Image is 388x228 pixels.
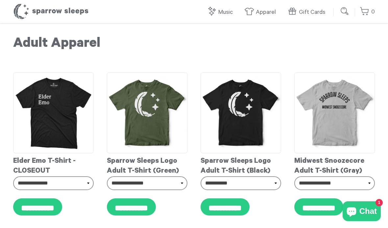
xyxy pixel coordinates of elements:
[294,72,375,153] img: SparrowSleeps-midwestsnoozecore-athleticgray-mockup_grande.png
[201,153,281,176] div: Sparrow Sleeps Logo Adult T-Shirt (Black)
[107,72,187,153] img: SparrowSleeps-logotee-armygreen-mockup_grande.png
[201,72,281,153] img: SparrowSleeps-logotee-black-mockup_grande.png
[107,153,187,176] div: Sparrow Sleeps Logo Adult T-Shirt (Green)
[13,36,375,53] h1: Adult Apparel
[244,5,279,19] a: Apparel
[13,3,89,20] h1: Sparrow Sleeps
[294,153,375,176] div: Midwest Snoozecore Adult T-Shirt (Gray)
[13,72,94,153] img: ElderEmoAdultT-Shirt_grande.jpg
[287,5,328,19] a: Gift Cards
[207,5,236,19] a: Music
[360,5,375,19] a: 0
[341,201,383,223] inbox-online-store-chat: Shopify online store chat
[13,153,94,176] div: Elder Emo T-Shirt - CLOSEOUT
[338,5,352,18] input: Submit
